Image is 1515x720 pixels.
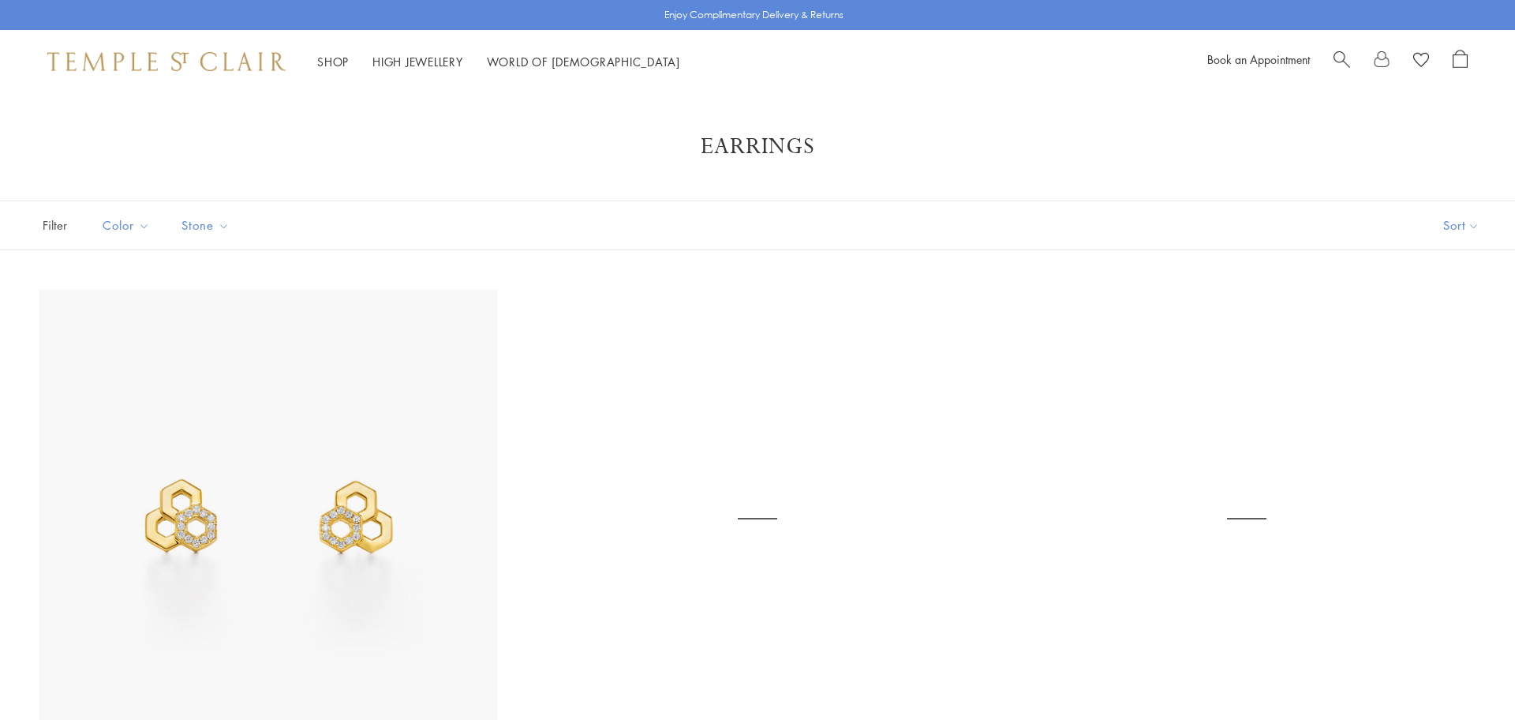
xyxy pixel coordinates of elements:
[317,52,680,72] nav: Main navigation
[170,208,241,243] button: Stone
[1207,51,1310,67] a: Book an Appointment
[1453,50,1468,73] a: Open Shopping Bag
[1334,50,1350,73] a: Search
[91,208,162,243] button: Color
[487,54,680,69] a: World of [DEMOGRAPHIC_DATA]World of [DEMOGRAPHIC_DATA]
[317,54,349,69] a: ShopShop
[1408,201,1515,249] button: Show sort by
[95,216,162,235] span: Color
[1413,50,1429,73] a: View Wishlist
[174,216,241,235] span: Stone
[664,7,844,23] p: Enjoy Complimentary Delivery & Returns
[63,133,1452,161] h1: Earrings
[372,54,463,69] a: High JewelleryHigh Jewellery
[47,52,286,71] img: Temple St. Clair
